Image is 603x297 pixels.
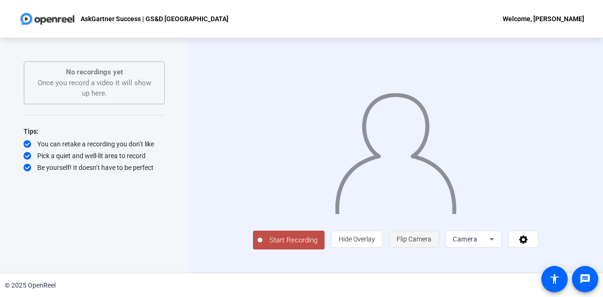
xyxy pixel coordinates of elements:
[339,235,375,243] span: Hide Overlay
[579,273,591,285] mat-icon: message
[24,151,165,161] div: Pick a quiet and well-lit area to record
[24,163,165,172] div: Be yourself! It doesn’t have to be perfect
[334,86,457,214] img: overlay
[397,235,432,243] span: Flip Camera
[389,231,439,248] button: Flip Camera
[331,231,383,248] button: Hide Overlay
[34,67,155,78] p: No recordings yet
[24,126,165,137] div: Tips:
[34,67,155,99] div: Once you record a video it will show up here.
[253,231,325,249] button: Start Recording
[5,281,56,290] div: © 2025 OpenReel
[262,235,325,246] span: Start Recording
[19,9,76,28] img: OpenReel logo
[453,235,477,243] span: Camera
[503,13,584,24] div: Welcome, [PERSON_NAME]
[24,139,165,149] div: You can retake a recording you don’t like
[81,13,228,24] p: AskGartner Success | GS&D [GEOGRAPHIC_DATA]
[549,273,560,285] mat-icon: accessibility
